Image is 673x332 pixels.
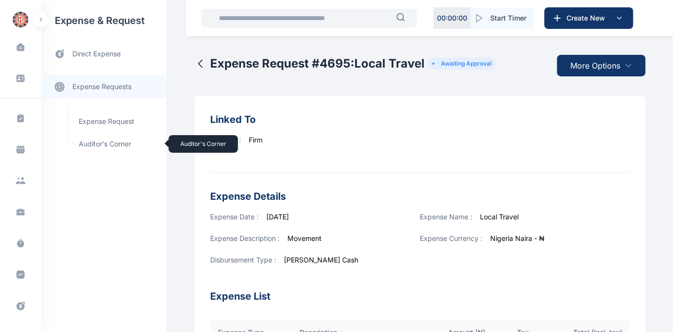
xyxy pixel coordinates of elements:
span: Start Timer [490,13,526,23]
button: Expense Request #4695:Local TravelAwaiting Approval [195,47,496,80]
span: Firm [249,136,262,144]
a: Auditor's CornerAuditor's Corner [73,135,161,153]
h3: Expense List [210,277,630,304]
span: [PERSON_NAME] Cash [284,256,358,264]
span: Nigeria Naira - ₦ [491,234,545,242]
button: Start Timer [471,7,534,29]
p: 00 : 00 : 00 [437,13,467,23]
span: More Options [571,60,621,71]
div: expense requests [41,67,166,98]
span: direct expense [72,49,121,59]
span: Auditor's Corner [73,135,161,153]
button: Create New [544,7,633,29]
li: Awaiting Approval [433,60,492,68]
a: Expense Request [73,112,161,131]
h3: Expense Details [210,189,630,204]
span: Billed To : [210,136,241,144]
span: Expense Currency : [420,234,483,242]
span: Expense Description : [210,234,280,242]
h2: Expense Request # 4695 : Local Travel [210,56,425,71]
a: direct expense [41,41,166,67]
span: Disbursement Type : [210,256,276,264]
span: Expense Date : [210,213,259,221]
span: Create New [563,13,613,23]
span: Local Travel [480,213,519,221]
h3: Linked To [210,112,630,127]
span: [DATE] [266,213,289,221]
span: Expense Name : [420,213,473,221]
a: expense requests [41,75,166,98]
span: Movement [287,234,322,242]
